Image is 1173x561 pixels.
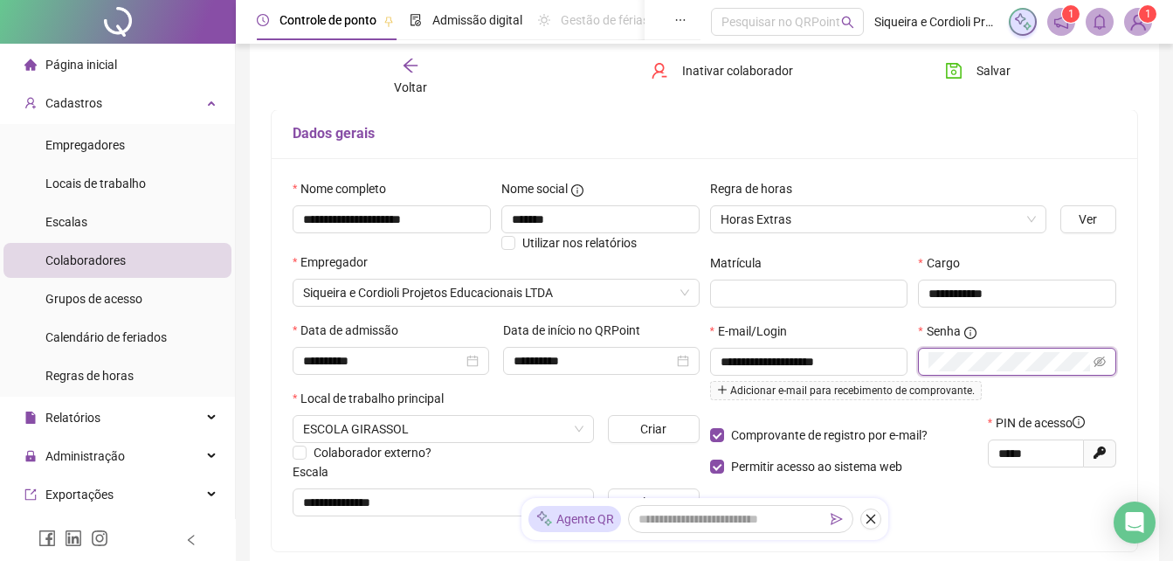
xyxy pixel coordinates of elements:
[314,446,431,460] span: Colaborador externo?
[1125,9,1151,35] img: 88471
[45,411,100,425] span: Relatórios
[303,280,689,306] span: Siqueira e Cordioli Projetos Educacionais LTDA
[831,513,843,525] span: send
[45,449,125,463] span: Administração
[24,450,37,462] span: lock
[538,14,550,26] span: sun
[717,384,728,395] span: plus
[932,57,1024,85] button: Salvar
[24,59,37,71] span: home
[927,322,961,341] span: Senha
[841,16,854,29] span: search
[638,57,806,85] button: Inativar colaborador
[710,253,773,273] label: Matrícula
[45,58,117,72] span: Página inicial
[293,123,1116,144] h5: Dados gerais
[65,530,82,547] span: linkedin
[608,488,699,516] button: Alterar
[1053,14,1069,30] span: notification
[293,179,397,198] label: Nome completo
[561,13,649,27] span: Gestão de férias
[383,16,394,26] span: pushpin
[432,13,522,27] span: Admissão digital
[279,13,376,27] span: Controle de ponto
[571,184,583,197] span: info-circle
[410,14,422,26] span: file-done
[710,179,804,198] label: Regra de horas
[1094,356,1106,368] span: eye-invisible
[571,496,583,509] span: eye
[24,412,37,424] span: file
[45,138,125,152] span: Empregadores
[1073,416,1085,428] span: info-circle
[303,416,583,442] span: RUA RAUL RICARDO DE BARROS 172
[45,96,102,110] span: Cadastros
[402,57,419,74] span: arrow-left
[501,179,568,198] span: Nome social
[865,513,877,525] span: close
[45,488,114,502] span: Exportações
[24,488,37,501] span: export
[45,369,134,383] span: Regras de horas
[45,253,126,267] span: Colaboradores
[874,12,998,31] span: Siqueira e Cordioli Projetos Educacionais LTDA
[976,61,1011,80] span: Salvar
[185,534,197,546] span: left
[721,206,1036,232] span: Horas Extras
[1060,205,1116,233] button: Ver
[945,62,963,80] span: save
[1013,12,1032,31] img: sparkle-icon.fc2bf0ac1784a2077858766a79e2daf3.svg
[608,415,699,443] button: Criar
[522,236,637,250] span: Utilizar nos relatórios
[293,389,455,408] label: Local de trabalho principal
[682,61,793,80] span: Inativar colaborador
[1139,5,1156,23] sup: Atualize o seu contato no menu Meus Dados
[293,462,340,481] label: Escala
[1062,5,1080,23] sup: 1
[45,292,142,306] span: Grupos de acesso
[996,413,1085,433] span: PIN de acesso
[293,253,379,272] label: Empregador
[710,381,982,400] span: Adicionar e-mail para recebimento de comprovante.
[1092,14,1107,30] span: bell
[1068,8,1074,20] span: 1
[640,419,666,439] span: Criar
[528,506,621,532] div: Agente QR
[45,177,146,190] span: Locais de trabalho
[257,14,269,26] span: clock-circle
[731,428,928,442] span: Comprovante de registro por e-mail?
[24,97,37,109] span: user-add
[38,530,56,547] span: facebook
[964,327,976,339] span: info-circle
[731,460,902,474] span: Permitir acesso ao sistema web
[1114,502,1156,544] div: Open Intercom Messenger
[918,253,970,273] label: Cargo
[503,321,652,340] label: Data de início no QRPoint
[293,321,410,340] label: Data de admissão
[535,510,553,529] img: sparkle-icon.fc2bf0ac1784a2077858766a79e2daf3.svg
[674,14,687,26] span: ellipsis
[1145,8,1151,20] span: 1
[710,322,798,341] label: E-mail/Login
[651,62,668,80] span: user-delete
[91,530,108,547] span: instagram
[1079,210,1097,229] span: Ver
[45,215,87,229] span: Escalas
[635,493,672,512] span: Alterar
[45,330,167,344] span: Calendário de feriados
[394,80,427,94] span: Voltar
